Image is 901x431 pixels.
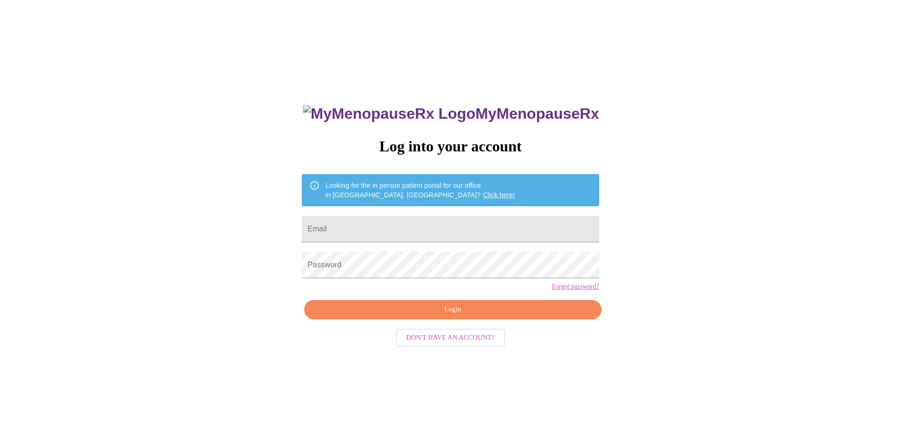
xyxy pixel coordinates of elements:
a: Don't have an account? [394,333,507,341]
button: Don't have an account? [396,329,505,347]
span: Login [315,304,590,316]
a: Forgot password? [552,283,599,290]
span: Don't have an account? [406,332,495,344]
h3: MyMenopauseRx [303,105,599,123]
img: MyMenopauseRx Logo [303,105,475,123]
a: Click here! [483,191,515,199]
div: Looking for the in person patient portal for our office in [GEOGRAPHIC_DATA], [GEOGRAPHIC_DATA]? [325,177,515,203]
button: Login [304,300,601,319]
h3: Log into your account [302,138,599,155]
